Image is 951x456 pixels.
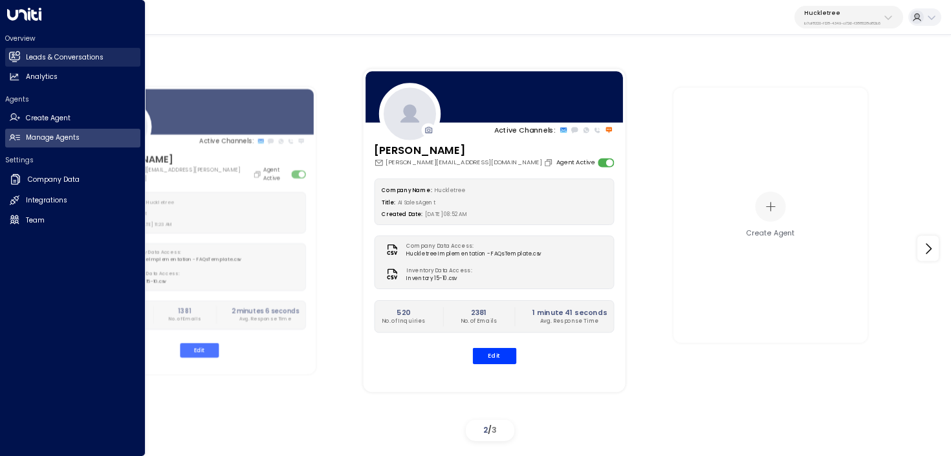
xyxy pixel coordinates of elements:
[382,211,423,218] label: Created Date:
[398,199,436,206] span: AI Sales Agent
[382,199,396,206] label: Title:
[532,318,607,325] p: Avg. Response Time
[5,211,140,230] a: Team
[406,250,541,258] span: Huckletree Implementation - FAQs Template.csv
[26,72,58,82] h2: Analytics
[556,158,595,167] label: Agent Active
[113,210,147,217] span: AI Sales Agent
[375,142,556,158] h3: [PERSON_NAME]
[26,52,104,63] h2: Leads & Conversations
[5,68,140,87] a: Analytics
[406,243,537,250] label: Company Data Access:
[5,109,140,127] a: Create Agent
[199,136,253,146] p: Active Channels:
[466,420,514,441] div: /
[5,34,140,43] h2: Overview
[120,249,237,256] label: Company Data Access:
[382,318,426,325] p: No. of Inquiries
[146,199,173,206] span: Huckletree
[435,186,466,193] span: Huckletree
[231,316,299,323] p: Avg. Response Time
[28,175,80,185] h2: Company Data
[382,186,432,193] label: Company Name:
[804,9,880,17] p: Huckletree
[406,275,476,283] span: Inventory 15-10.csv
[804,21,880,26] p: b7af8320-f128-4349-a726-f388528d82b5
[5,155,140,165] h2: Settings
[26,195,67,206] h2: Integrations
[168,316,201,323] p: No. of Emails
[492,424,497,435] span: 3
[473,348,517,364] button: Edit
[137,221,172,228] span: [DATE] 11:23 AM
[406,267,472,275] label: Inventory Data Access:
[382,307,426,318] h2: 520
[5,191,140,210] a: Integrations
[26,133,80,143] h2: Manage Agents
[747,228,795,239] div: Create Agent
[168,307,201,316] h2: 1381
[120,278,182,285] span: Inventory 15-10.csv
[5,129,140,147] a: Manage Agents
[179,343,218,357] button: Edit
[544,158,556,167] button: Copy
[231,307,299,316] h2: 2 minutes 6 seconds
[26,113,71,124] h2: Create Agent
[794,6,903,28] button: Huckletreeb7af8320-f128-4349-a726-f388528d82b5
[461,318,497,325] p: No. of Emails
[120,271,179,278] label: Inventory Data Access:
[5,169,140,190] a: Company Data
[494,125,556,135] p: Active Channels:
[5,48,140,67] a: Leads & Conversations
[532,307,607,318] h2: 1 minute 41 seconds
[375,158,556,167] div: [PERSON_NAME][EMAIL_ADDRESS][DOMAIN_NAME]
[5,94,140,104] h2: Agents
[92,152,263,166] h3: [PERSON_NAME]
[26,215,45,226] h2: Team
[426,211,468,218] span: [DATE] 08:52 AM
[120,256,241,263] span: Huckletree Implementation - FAQs Template.csv
[483,424,488,435] span: 2
[252,170,263,179] button: Copy
[461,307,497,318] h2: 2381
[92,166,263,182] div: [PERSON_NAME][EMAIL_ADDRESS][PERSON_NAME][DOMAIN_NAME]
[263,166,288,182] label: Agent Active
